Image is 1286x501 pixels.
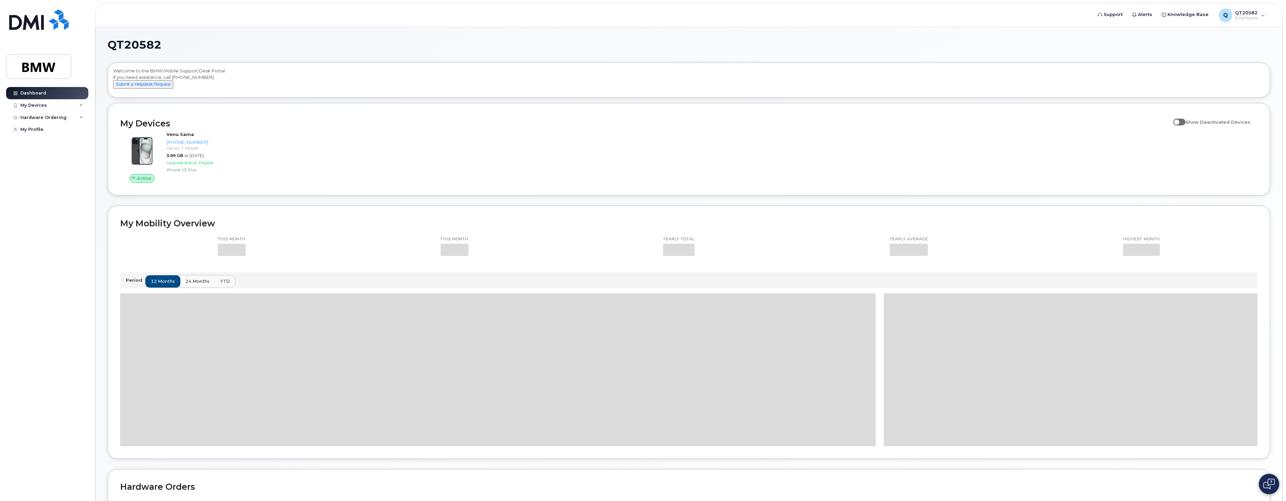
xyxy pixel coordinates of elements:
span: Show Deactivated Devices [1185,119,1250,125]
span: 24 months [185,278,210,284]
span: Active [137,175,151,182]
span: Upgrade Status: [166,160,198,165]
p: Highest month [1123,237,1160,242]
button: Submit a Helpdesk Request [113,80,173,89]
span: Eligible [199,160,213,165]
span: at [DATE] [184,153,204,158]
h2: My Devices [120,118,1170,128]
div: [PHONE_NUMBER] [166,139,396,145]
span: 3.99 GB [166,153,183,158]
strong: Venu Sama [166,132,194,137]
p: Yearly total [663,237,695,242]
div: iPhone 15 Plus [166,167,396,173]
span: QT20582 [108,40,161,50]
span: YTD [220,278,230,284]
h2: Hardware Orders [120,482,1257,492]
input: Show Deactivated Devices [1173,116,1179,121]
p: Yearly average [890,237,928,242]
img: iPhone_15_Black.png [126,135,158,167]
p: This month [218,237,246,242]
p: Period [126,277,145,283]
div: Welcome to the BMW Mobile Support Desk Portal If you need assistance, call [PHONE_NUMBER]. [113,68,1265,95]
a: Submit a Helpdesk Request [113,81,173,87]
h2: My Mobility Overview [120,218,1257,228]
a: ActiveVenu Sama[PHONE_NUMBER]Carrier: T-Mobile3.99 GBat [DATE]Upgrade Status:EligibleiPhone 15 Plus [120,131,398,183]
img: Open chat [1263,479,1275,489]
div: Carrier: T-Mobile [166,145,396,151]
p: This month [441,237,468,242]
